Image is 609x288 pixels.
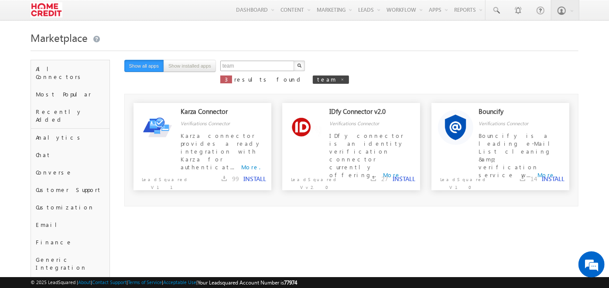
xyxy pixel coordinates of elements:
[31,60,110,86] div: All Connectors
[329,132,404,178] span: IDfy connector is an identity verification connector currently offering...
[431,171,487,191] p: LeadSquared V1.0
[133,171,189,191] p: LeadSquared V1.1
[520,176,525,181] img: downloads
[479,132,557,178] span: Bouncify is a leading e-Mail List cleaning &amp; verification service w...
[282,171,338,191] p: LeadSquared Vv2.0
[11,81,159,217] textarea: Type your message and hit 'Enter'
[222,176,227,181] img: downloads
[297,63,301,68] img: Search
[128,279,162,285] a: Terms of Service
[140,110,175,145] img: Alternate Logo
[31,2,62,17] img: Custom Logo
[31,251,110,276] div: Generic Integration
[542,175,565,183] button: INSTALL
[31,31,88,45] span: Marketplace
[234,75,304,83] span: results found
[371,176,376,181] img: downloads
[119,224,158,236] em: Start Chat
[479,107,550,120] div: Bouncify
[31,164,110,181] div: Converse
[181,107,252,120] div: Karza Connector
[31,216,110,233] div: Email
[31,233,110,251] div: Finance
[31,129,110,146] div: Analytics
[143,4,164,25] div: Minimize live chat window
[78,279,91,285] a: About
[284,279,297,286] span: 77974
[124,60,164,72] button: Show all apps
[198,279,297,286] span: Your Leadsquared Account Number is
[530,175,537,183] span: 14
[317,75,336,83] span: team
[393,175,415,183] button: INSTALL
[15,46,37,57] img: d_60004797649_company_0_60004797649
[31,103,110,128] div: Recently Added
[31,181,110,199] div: Customer Support
[31,199,110,216] div: Customization
[225,75,228,83] span: 3
[164,60,216,72] button: Show installed apps
[45,46,147,57] div: Chat with us now
[92,279,127,285] a: Contact Support
[438,110,473,145] img: Alternate Logo
[31,146,110,164] div: Chat
[329,107,401,120] div: IDfy Connector v2.0
[242,163,261,171] a: More.
[232,175,239,183] span: 99
[381,175,388,183] span: 27
[289,110,324,145] img: Alternate Logo
[181,132,262,171] span: Karza connector provides a ready integration with Karza for authenticat...
[31,278,297,287] span: © 2025 LeadSquared | | | | |
[163,279,196,285] a: Acceptable Use
[243,175,266,183] button: INSTALL
[31,86,110,103] div: Most Popular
